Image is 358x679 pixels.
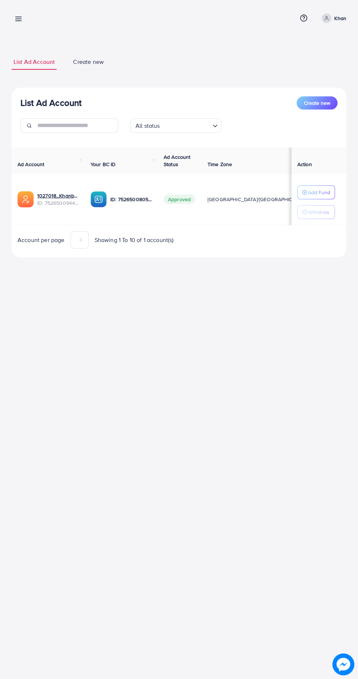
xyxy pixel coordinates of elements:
[308,208,329,216] p: Withdraw
[164,195,195,204] span: Approved
[297,185,335,199] button: Add Fund
[319,14,346,23] a: Khan
[308,188,330,197] p: Add Fund
[297,96,338,110] button: Create new
[18,161,45,168] span: Ad Account
[297,205,335,219] button: Withdraw
[207,196,309,203] span: [GEOGRAPHIC_DATA]/[GEOGRAPHIC_DATA]
[20,97,81,108] h3: List Ad Account
[37,192,79,207] div: <span class='underline'>1027018_Khanbhia_1752400071646</span></br>7526500944935256080
[37,199,79,207] span: ID: 7526500944935256080
[134,120,161,131] span: All status
[110,195,152,204] p: ID: 7526500805902909457
[304,99,330,107] span: Create new
[14,58,55,66] span: List Ad Account
[162,119,210,131] input: Search for option
[332,653,354,675] img: image
[91,191,107,207] img: ic-ba-acc.ded83a64.svg
[37,192,79,199] a: 1027018_Khanbhia_1752400071646
[164,153,191,168] span: Ad Account Status
[130,118,221,133] div: Search for option
[18,191,34,207] img: ic-ads-acc.e4c84228.svg
[207,161,232,168] span: Time Zone
[334,14,346,23] p: Khan
[95,236,174,244] span: Showing 1 To 10 of 1 account(s)
[91,161,116,168] span: Your BC ID
[18,236,65,244] span: Account per page
[73,58,104,66] span: Create new
[297,161,312,168] span: Action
